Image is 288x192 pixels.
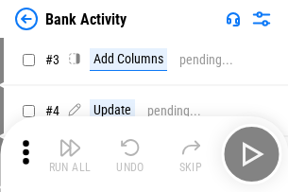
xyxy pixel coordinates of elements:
span: # 4 [45,103,59,118]
div: pending... [147,104,201,118]
img: Support [226,11,241,26]
img: Settings menu [250,8,273,30]
div: pending... [179,53,233,67]
div: Bank Activity [45,10,127,28]
div: Add Columns [90,48,167,71]
img: Back [15,8,38,30]
span: # 3 [45,52,59,67]
div: Update [90,99,135,122]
